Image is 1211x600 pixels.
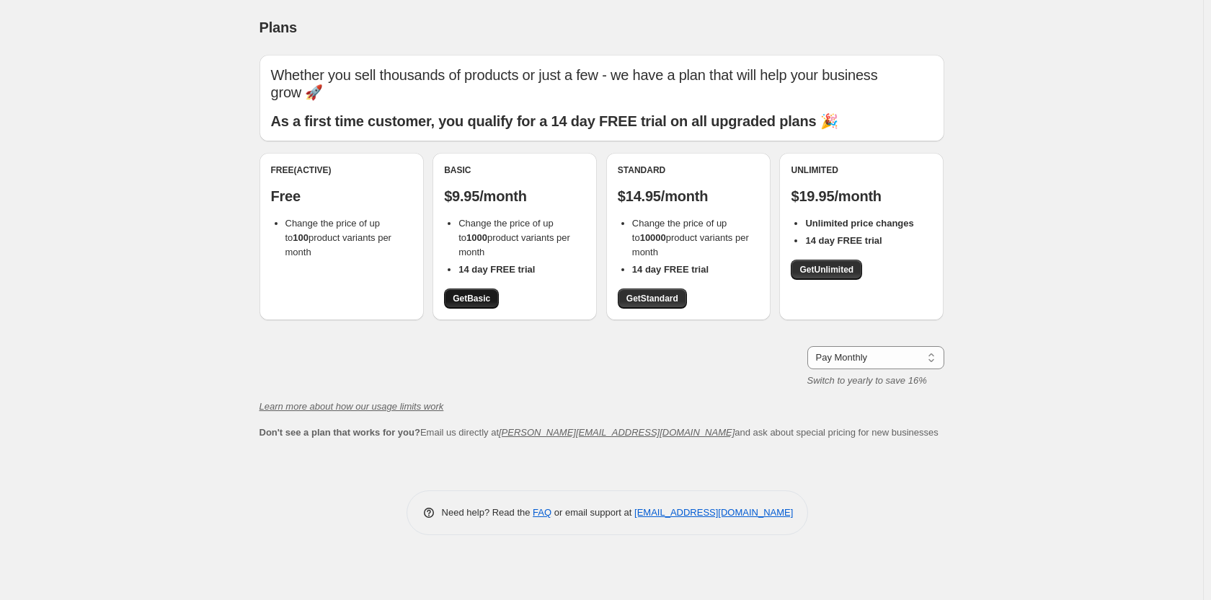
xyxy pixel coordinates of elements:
[271,113,838,129] b: As a first time customer, you qualify for a 14 day FREE trial on all upgraded plans 🎉
[442,507,533,518] span: Need help? Read the
[259,427,420,438] b: Don't see a plan that works for you?
[805,235,882,246] b: 14 day FREE trial
[618,187,759,205] p: $14.95/month
[458,218,570,257] span: Change the price of up to product variants per month
[632,218,749,257] span: Change the price of up to product variants per month
[805,218,913,229] b: Unlimited price changes
[791,164,932,176] div: Unlimited
[499,427,735,438] a: [PERSON_NAME][EMAIL_ADDRESS][DOMAIN_NAME]
[634,507,793,518] a: [EMAIL_ADDRESS][DOMAIN_NAME]
[791,260,862,280] a: GetUnlimited
[458,264,535,275] b: 14 day FREE trial
[259,427,939,438] span: Email us directly at and ask about special pricing for new businesses
[807,375,927,386] i: Switch to yearly to save 16%
[618,164,759,176] div: Standard
[551,507,634,518] span: or email support at
[640,232,666,243] b: 10000
[285,218,391,257] span: Change the price of up to product variants per month
[259,19,297,35] span: Plans
[799,264,853,275] span: Get Unlimited
[453,293,490,304] span: Get Basic
[444,288,499,309] a: GetBasic
[259,401,444,412] a: Learn more about how our usage limits work
[791,187,932,205] p: $19.95/month
[271,187,412,205] p: Free
[626,293,678,304] span: Get Standard
[444,164,585,176] div: Basic
[271,164,412,176] div: Free (Active)
[533,507,551,518] a: FAQ
[632,264,709,275] b: 14 day FREE trial
[271,66,933,101] p: Whether you sell thousands of products or just a few - we have a plan that will help your busines...
[444,187,585,205] p: $9.95/month
[293,232,309,243] b: 100
[618,288,687,309] a: GetStandard
[466,232,487,243] b: 1000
